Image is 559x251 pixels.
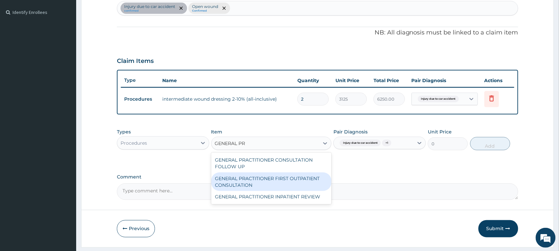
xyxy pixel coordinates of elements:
span: remove selection option [178,5,184,11]
div: Procedures [121,140,147,146]
p: Open wound [192,4,218,9]
div: Chat with us now [34,37,111,46]
label: Types [117,129,131,135]
label: Item [211,128,223,135]
div: GENERAL PRACTITIONER FIRST OUTPATIENT CONSULTATION [211,173,332,191]
div: Minimize live chat window [109,3,125,19]
th: Name [159,74,294,87]
small: Confirmed [192,9,218,13]
textarea: Type your message and hit 'Enter' [3,181,126,204]
p: NB: All diagnosis must be linked to a claim item [117,28,518,37]
label: Unit Price [428,128,452,135]
span: Injury due to car accident [418,96,459,102]
th: Type [121,74,159,86]
span: + 1 [382,140,391,146]
small: confirmed [124,9,175,13]
button: Add [470,137,510,150]
label: Comment [117,174,518,180]
th: Total Price [370,74,408,87]
th: Pair Diagnosis [408,74,481,87]
td: intermediate wound dressing 2-10% (all-inclusive) [159,92,294,106]
td: Procedures [121,93,159,105]
h3: Claim Items [117,58,154,65]
p: Injury due to car accident [124,4,175,9]
div: GENERAL PRACTITIONER INPATIENT REVIEW [211,191,332,203]
span: We're online! [38,83,91,150]
span: Injury due to car accident [340,140,381,146]
button: Submit [479,220,518,237]
button: Previous [117,220,155,237]
div: GENERAL PRACTITIONER CONSULTATION FOLLOW UP [211,154,332,173]
img: d_794563401_company_1708531726252_794563401 [12,33,27,50]
label: Pair Diagnosis [333,128,368,135]
th: Actions [481,74,514,87]
span: remove selection option [221,5,227,11]
th: Unit Price [332,74,370,87]
th: Quantity [294,74,332,87]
